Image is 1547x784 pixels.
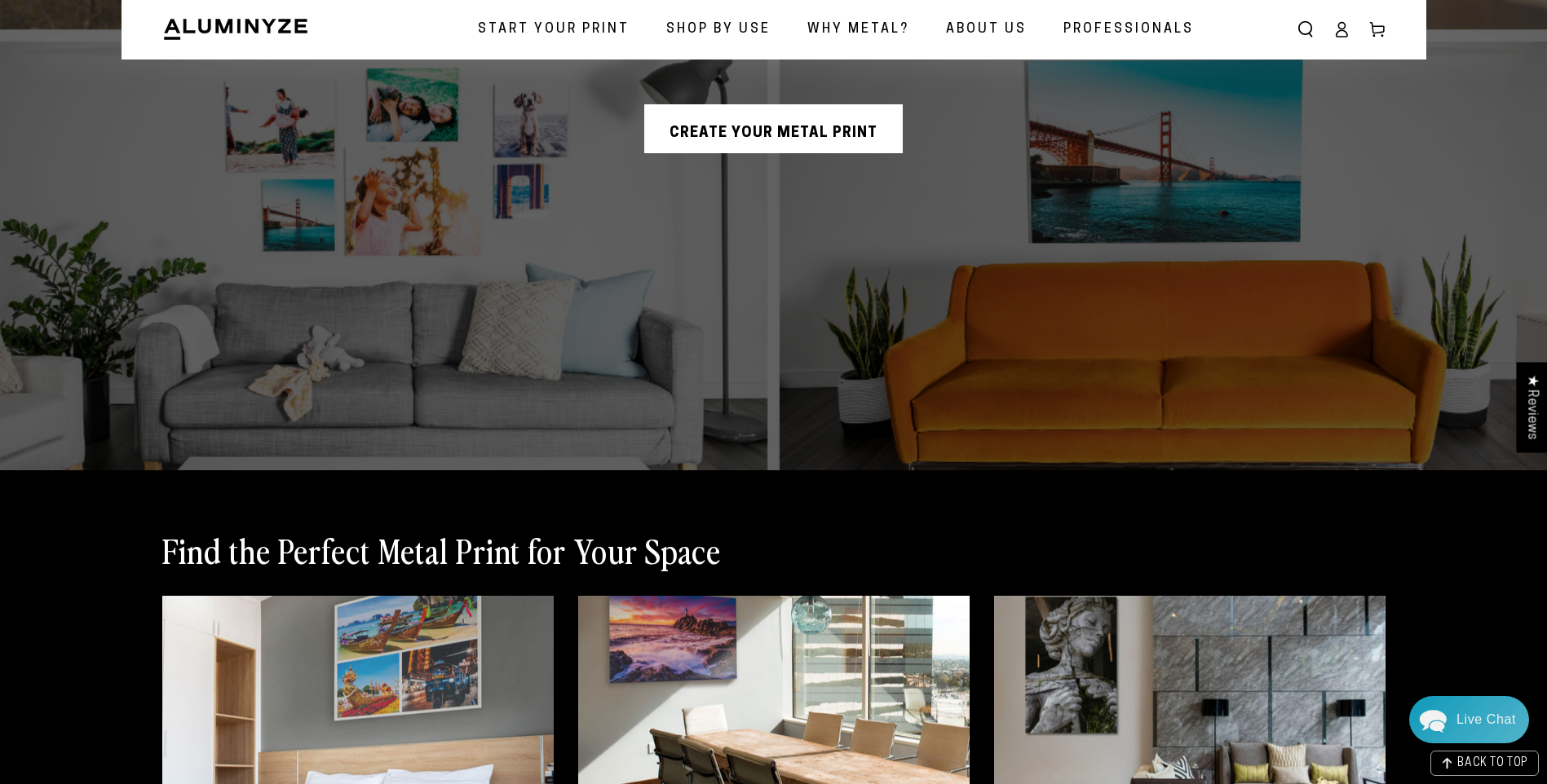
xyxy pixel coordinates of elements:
[934,8,1039,51] a: About Us
[478,18,630,42] span: Start Your Print
[466,8,642,51] a: Start Your Print
[1456,696,1516,743] div: Contact Us Directly
[162,17,309,42] img: Aluminyze
[1409,696,1529,743] div: Chat widget toggle
[807,18,909,42] span: Why Metal?
[162,529,721,571] h2: Find the Perfect Metal Print for Your Space
[795,8,922,51] a: Why Metal?
[1457,758,1528,769] span: BACK TO TOP
[666,18,771,42] span: Shop By Use
[1051,8,1206,51] a: Professionals
[654,8,783,51] a: Shop By Use
[946,18,1027,42] span: About Us
[1288,11,1324,47] summary: Search our site
[1063,18,1194,42] span: Professionals
[644,104,903,153] a: CREATE YOUR METAL PRINT
[1516,362,1547,452] div: Click to open Judge.me floating reviews tab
